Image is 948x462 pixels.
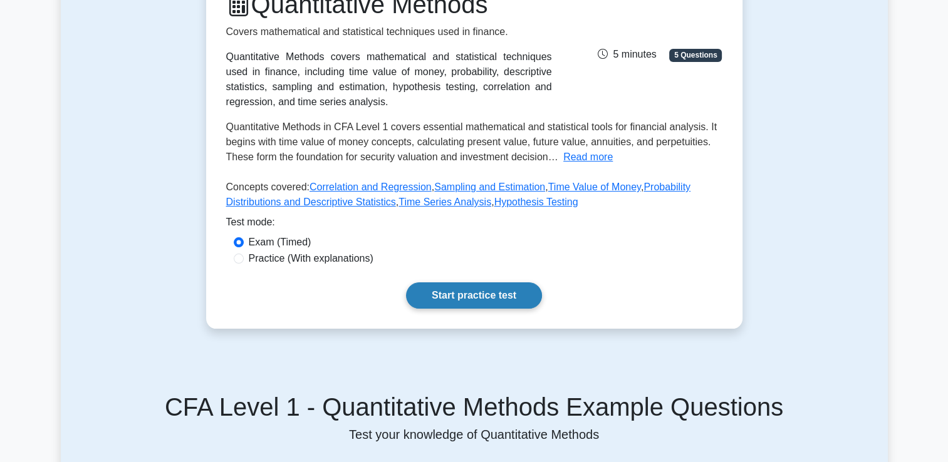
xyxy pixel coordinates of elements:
a: Sampling and Estimation [434,182,545,192]
div: Test mode: [226,215,722,235]
a: Hypothesis Testing [494,197,578,207]
label: Exam (Timed) [249,235,311,250]
a: Start practice test [406,282,542,309]
a: Correlation and Regression [310,182,432,192]
label: Practice (With explanations) [249,251,373,266]
a: Time Series Analysis [398,197,491,207]
span: 5 Questions [669,49,722,61]
p: Covers mathematical and statistical techniques used in finance. [226,24,552,39]
p: Concepts covered: , , , , , [226,180,722,215]
span: Quantitative Methods in CFA Level 1 covers essential mathematical and statistical tools for finan... [226,121,717,162]
span: 5 minutes [598,49,656,59]
div: Quantitative Methods covers mathematical and statistical techniques used in finance, including ti... [226,49,552,110]
h5: CFA Level 1 - Quantitative Methods Example Questions [76,392,873,422]
p: Test your knowledge of Quantitative Methods [76,427,873,442]
a: Time Value of Money [548,182,641,192]
button: Read more [563,150,613,165]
